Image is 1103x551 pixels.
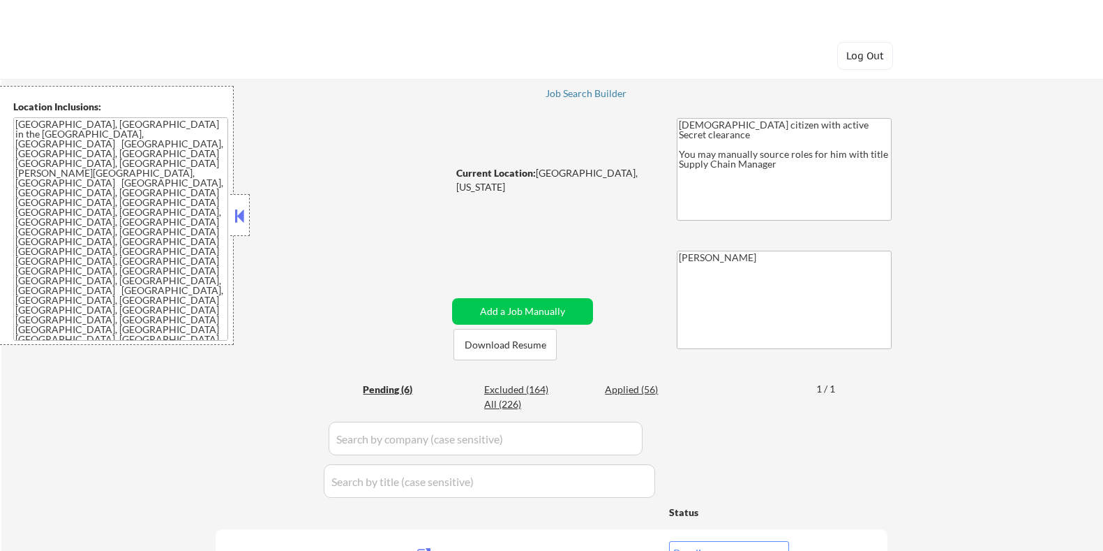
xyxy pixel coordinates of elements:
[669,499,789,524] div: Status
[484,397,554,411] div: All (226)
[324,464,655,498] input: Search by title (case sensitive)
[837,42,893,70] button: Log Out
[453,329,557,360] button: Download Resume
[363,383,433,397] div: Pending (6)
[456,166,654,193] div: [GEOGRAPHIC_DATA], [US_STATE]
[546,89,627,98] div: Job Search Builder
[484,383,554,397] div: Excluded (164)
[13,100,228,114] div: Location Inclusions:
[456,167,536,179] strong: Current Location:
[546,88,627,102] a: Job Search Builder
[329,422,643,455] input: Search by company (case sensitive)
[816,382,848,396] div: 1 / 1
[605,383,675,397] div: Applied (56)
[452,298,593,325] button: Add a Job Manually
